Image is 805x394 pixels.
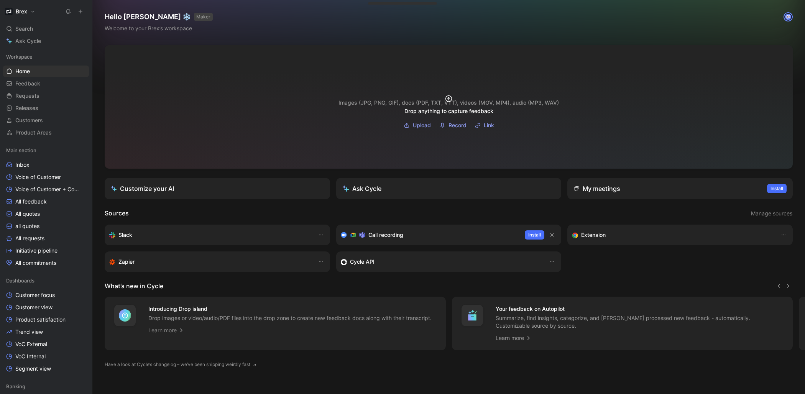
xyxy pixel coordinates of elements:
[5,8,13,15] img: Brex
[3,23,89,34] div: Search
[15,328,43,336] span: Trend view
[3,6,37,17] button: BrexBrex
[3,314,89,325] a: Product satisfaction
[6,53,33,61] span: Workspace
[15,316,66,323] span: Product satisfaction
[15,247,58,254] span: Initiative pipeline
[3,66,89,77] a: Home
[3,275,89,374] div: DashboardsCustomer focusCustomer viewProduct satisfactionTrend viewVoC ExternalVoC InternalSegmen...
[15,210,40,218] span: All quotes
[3,381,89,392] div: Banking
[109,257,310,266] div: Capture feedback from thousands of sources with Zapier (survey results, recordings, sheets, etc).
[3,326,89,338] a: Trend view
[3,289,89,301] a: Customer focus
[770,185,783,192] span: Install
[496,304,784,314] h4: Your feedback on Autopilot
[118,257,135,266] h3: Zapier
[3,196,89,207] a: All feedback
[16,8,27,15] h1: Brex
[3,127,89,138] a: Product Areas
[109,230,310,240] div: Sync your customers, send feedback and get updates in Slack
[15,353,46,360] span: VoC Internal
[15,173,61,181] span: Voice of Customer
[342,184,381,193] div: Ask Cycle
[105,24,213,33] div: Welcome to your Brex’s workspace
[15,340,47,348] span: VoC External
[338,98,559,107] div: Images (JPG, PNG, GIF), docs (PDF, TXT, VTT), videos (MOV, MP4), audio (MP3, WAV)
[3,144,89,156] div: Main section
[581,230,606,240] h3: Extension
[15,36,41,46] span: Ask Cycle
[6,277,34,284] span: Dashboards
[3,302,89,313] a: Customer view
[3,245,89,256] a: Initiative pipeline
[15,117,43,124] span: Customers
[15,365,51,373] span: Segment view
[15,222,39,230] span: all quotes
[751,209,792,218] span: Manage sources
[3,78,89,89] a: Feedback
[3,159,89,171] a: Inbox
[3,208,89,220] a: All quotes
[573,184,620,193] div: My meetings
[413,121,431,130] span: Upload
[15,259,56,267] span: All commitments
[3,351,89,362] a: VoC Internal
[3,233,89,244] a: All requests
[105,361,256,368] a: Have a look at Cycle’s changelog – we’ve been shipping weirdly fast
[15,24,33,33] span: Search
[3,257,89,269] a: All commitments
[105,208,129,218] h2: Sources
[15,129,52,136] span: Product Areas
[6,146,36,154] span: Main section
[437,120,469,131] button: Record
[118,230,132,240] h3: Slack
[6,383,25,390] span: Banking
[15,291,55,299] span: Customer focus
[401,120,434,131] button: Upload
[368,230,403,240] h3: Call recording
[3,363,89,374] a: Segment view
[15,235,44,242] span: All requests
[15,104,38,112] span: Releases
[15,92,39,100] span: Requests
[3,115,89,126] a: Customers
[572,230,773,240] div: Capture feedback from anywhere on the web
[341,257,542,266] div: Sync customers & send feedback from custom sources. Get inspired by our favorite use case
[3,171,89,183] a: Voice of Customer
[404,107,493,116] div: Drop anything to capture feedback
[496,333,532,343] a: Learn more
[148,304,432,314] h4: Introducing Drop island
[105,281,163,291] h2: What’s new in Cycle
[3,275,89,286] div: Dashboards
[3,35,89,47] a: Ask Cycle
[15,304,53,311] span: Customer view
[111,184,174,193] div: Customize your AI
[3,220,89,232] a: all quotes
[751,208,793,218] button: Manage sources
[525,230,544,240] button: Install
[3,338,89,350] a: VoC External
[15,67,30,75] span: Home
[15,198,47,205] span: All feedback
[105,178,330,199] a: Customize your AI
[350,257,375,266] h3: Cycle API
[3,51,89,62] div: Workspace
[496,314,784,330] p: Summarize, find insights, categorize, and [PERSON_NAME] processed new feedback - automatically. C...
[15,161,30,169] span: Inbox
[148,326,184,335] a: Learn more
[472,120,497,131] button: Link
[3,90,89,102] a: Requests
[194,13,213,21] button: MAKER
[3,144,89,269] div: Main sectionInboxVoice of CustomerVoice of Customer + Commercial NRR FeedbackAll feedbackAll quot...
[767,184,787,193] button: Install
[484,121,494,130] span: Link
[15,80,40,87] span: Feedback
[3,102,89,114] a: Releases
[341,230,519,240] div: Record & transcribe meetings from Zoom, Meet & Teams.
[105,12,213,21] h1: Hello [PERSON_NAME] ❄️
[449,121,467,130] span: Record
[148,314,432,322] p: Drop images or video/audio/PDF files into the drop zone to create new feedback docs along with th...
[784,13,792,21] img: avatar
[15,186,82,193] span: Voice of Customer + Commercial NRR Feedback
